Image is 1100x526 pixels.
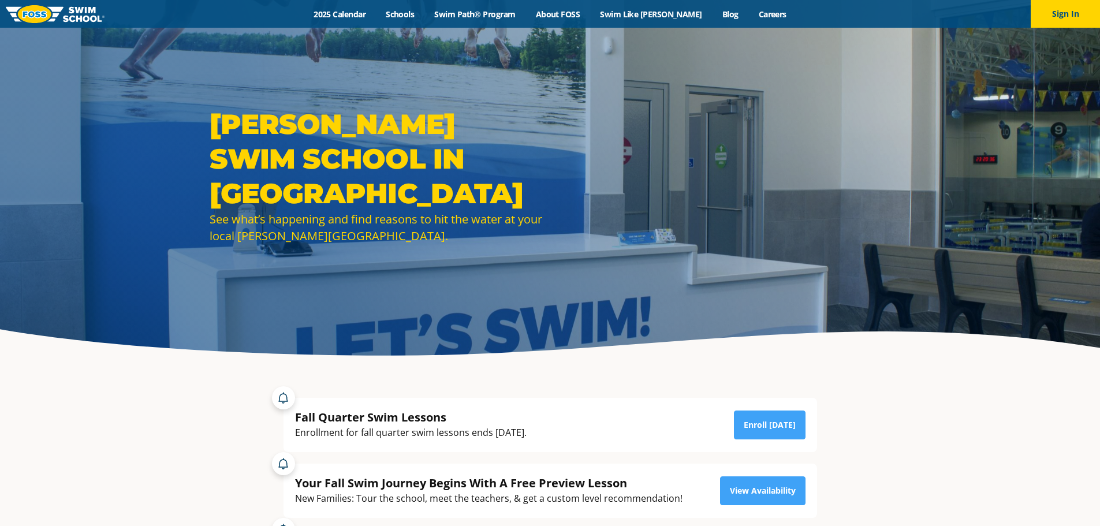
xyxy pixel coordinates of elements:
[734,411,806,439] a: Enroll [DATE]
[295,425,527,441] div: Enrollment for fall quarter swim lessons ends [DATE].
[720,476,806,505] a: View Availability
[295,409,527,425] div: Fall Quarter Swim Lessons
[304,9,376,20] a: 2025 Calendar
[376,9,424,20] a: Schools
[295,475,683,491] div: Your Fall Swim Journey Begins With A Free Preview Lesson
[424,9,525,20] a: Swim Path® Program
[210,211,545,244] div: See what’s happening and find reasons to hit the water at your local [PERSON_NAME][GEOGRAPHIC_DATA].
[295,491,683,506] div: New Families: Tour the school, meet the teachers, & get a custom level recommendation!
[210,107,545,211] h1: [PERSON_NAME] Swim School in [GEOGRAPHIC_DATA]
[748,9,796,20] a: Careers
[712,9,748,20] a: Blog
[590,9,713,20] a: Swim Like [PERSON_NAME]
[6,5,105,23] img: FOSS Swim School Logo
[525,9,590,20] a: About FOSS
